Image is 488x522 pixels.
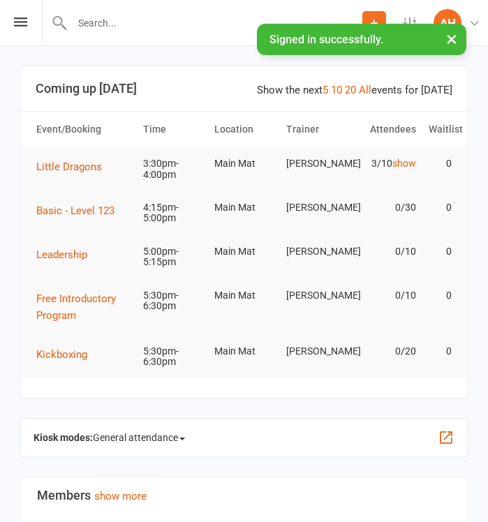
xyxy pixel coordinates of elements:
[208,335,279,368] td: Main Mat
[36,82,452,96] h3: Coming up [DATE]
[208,279,279,312] td: Main Mat
[359,84,371,96] a: All
[137,335,208,379] td: 5:30pm-6:30pm
[137,147,208,191] td: 3:30pm-4:00pm
[434,9,461,37] div: AH
[280,191,351,224] td: [PERSON_NAME]
[37,489,451,502] h3: Members
[351,191,422,224] td: 0/30
[345,84,356,96] a: 20
[36,248,87,261] span: Leadership
[36,348,87,361] span: Kickboxing
[280,279,351,312] td: [PERSON_NAME]
[269,33,383,46] span: Signed in successfully.
[208,191,279,224] td: Main Mat
[36,158,112,175] button: Little Dragons
[137,235,208,279] td: 5:00pm-5:15pm
[422,191,458,224] td: 0
[392,158,416,169] a: show
[137,279,208,323] td: 5:30pm-6:30pm
[208,112,279,147] th: Location
[30,112,137,147] th: Event/Booking
[36,346,97,363] button: Kickboxing
[351,147,422,180] td: 3/10
[351,112,422,147] th: Attendees
[36,290,131,324] button: Free Introductory Program
[439,24,464,54] button: ×
[422,147,458,180] td: 0
[208,235,279,268] td: Main Mat
[36,202,124,219] button: Basic - Level 123
[68,13,362,33] input: Search...
[93,426,185,449] span: General attendance
[422,235,458,268] td: 0
[36,204,114,217] span: Basic - Level 123
[280,335,351,368] td: [PERSON_NAME]
[257,82,452,98] div: Show the next events for [DATE]
[422,112,458,147] th: Waitlist
[351,235,422,268] td: 0/10
[331,84,342,96] a: 10
[351,279,422,312] td: 0/10
[36,292,116,322] span: Free Introductory Program
[208,147,279,180] td: Main Mat
[36,161,102,173] span: Little Dragons
[323,84,328,96] a: 5
[280,147,351,180] td: [PERSON_NAME]
[280,235,351,268] td: [PERSON_NAME]
[34,432,93,443] strong: Kiosk modes:
[280,112,351,147] th: Trainer
[137,191,208,235] td: 4:15pm-5:00pm
[422,335,458,368] td: 0
[36,246,97,263] button: Leadership
[94,490,147,502] a: show more
[422,279,458,312] td: 0
[137,112,208,147] th: Time
[351,335,422,368] td: 0/20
